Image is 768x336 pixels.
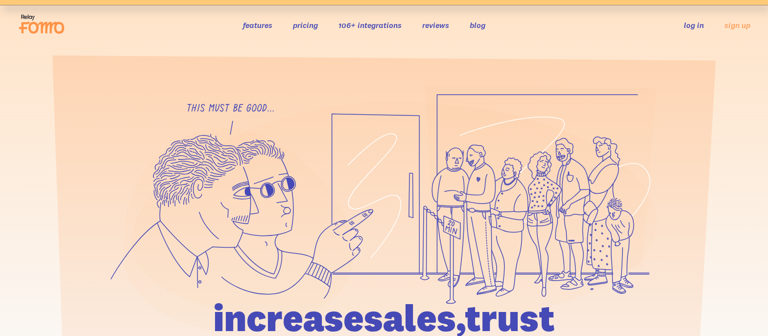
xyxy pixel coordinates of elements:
[684,20,704,30] a: log in
[470,20,485,30] a: blog
[338,20,402,30] a: 106+ integrations
[422,20,449,30] a: reviews
[243,20,272,30] a: features
[293,20,318,30] a: pricing
[724,20,750,30] a: sign up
